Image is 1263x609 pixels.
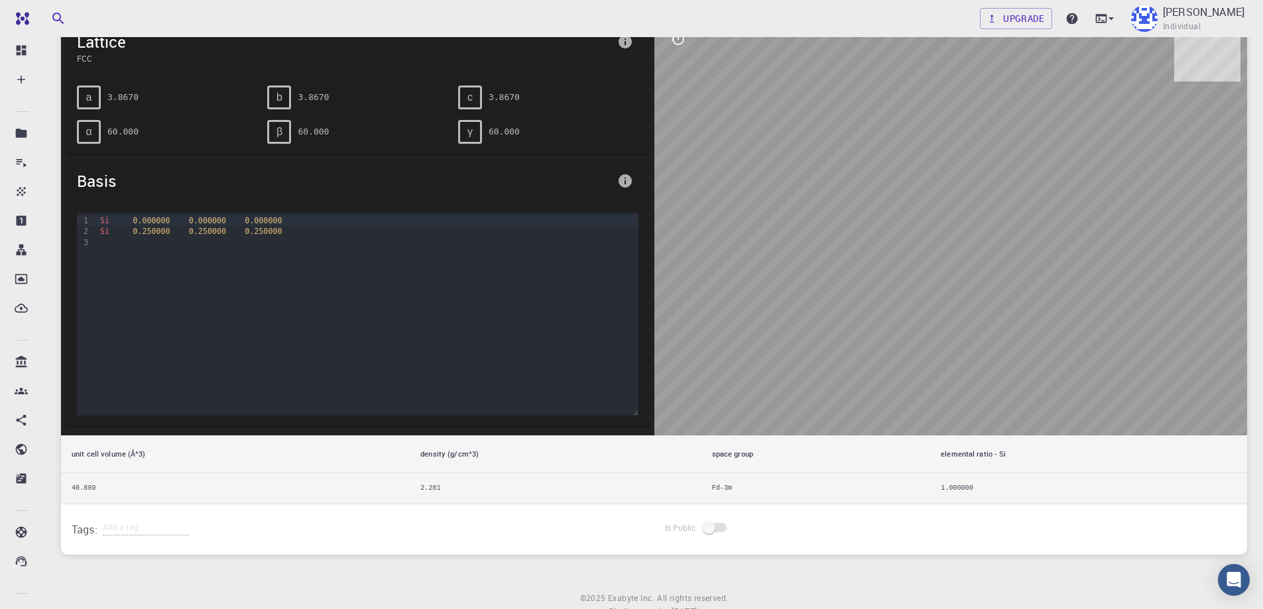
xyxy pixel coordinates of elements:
[11,12,29,25] img: logo
[77,215,90,226] div: 1
[245,227,282,236] span: 0.250000
[77,52,612,64] span: FCC
[100,216,109,225] span: Si
[612,168,638,194] button: info
[133,216,170,225] span: 0.000000
[189,227,226,236] span: 0.250000
[77,31,612,52] span: Lattice
[245,216,282,225] span: 0.000000
[77,226,90,237] div: 2
[298,120,329,143] pre: 60.000
[930,435,1247,473] th: elemental ratio - Si
[701,435,931,473] th: space group
[657,592,728,605] span: All rights reserved.
[410,472,701,504] td: 2.281
[701,472,931,504] td: Fd-3m
[61,435,410,473] th: unit cell volume (Å^3)
[1131,5,1158,32] img: Efthimios Gkionis
[23,9,94,21] span: Υποστήριξη
[608,592,654,603] span: Exabyte Inc.
[133,227,170,236] span: 0.250000
[665,522,696,533] span: Is Public
[189,216,226,225] span: 0.000000
[86,126,91,138] span: α
[980,8,1052,29] a: Upgrade
[107,120,139,143] pre: 60.000
[107,85,139,109] pre: 3.8670
[410,435,701,473] th: density (g/cm^3)
[467,91,473,103] span: c
[77,237,90,248] div: 3
[298,85,329,109] pre: 3.8670
[100,227,109,236] span: Si
[580,592,608,605] span: © 2025
[86,91,92,103] span: a
[612,28,638,55] button: info
[276,126,282,138] span: β
[1218,564,1250,596] div: Open Intercom Messenger
[467,126,473,138] span: γ
[103,518,189,535] input: Add a tag
[489,120,520,143] pre: 60.000
[77,170,612,192] span: Basis
[1163,20,1201,33] span: Individual
[608,592,654,605] a: Exabyte Inc.
[276,91,282,103] span: b
[72,515,103,539] h6: Tags:
[1163,4,1244,20] p: [PERSON_NAME]
[930,472,1247,504] td: 1.000000
[61,472,410,504] td: 40.889
[489,85,520,109] pre: 3.8670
